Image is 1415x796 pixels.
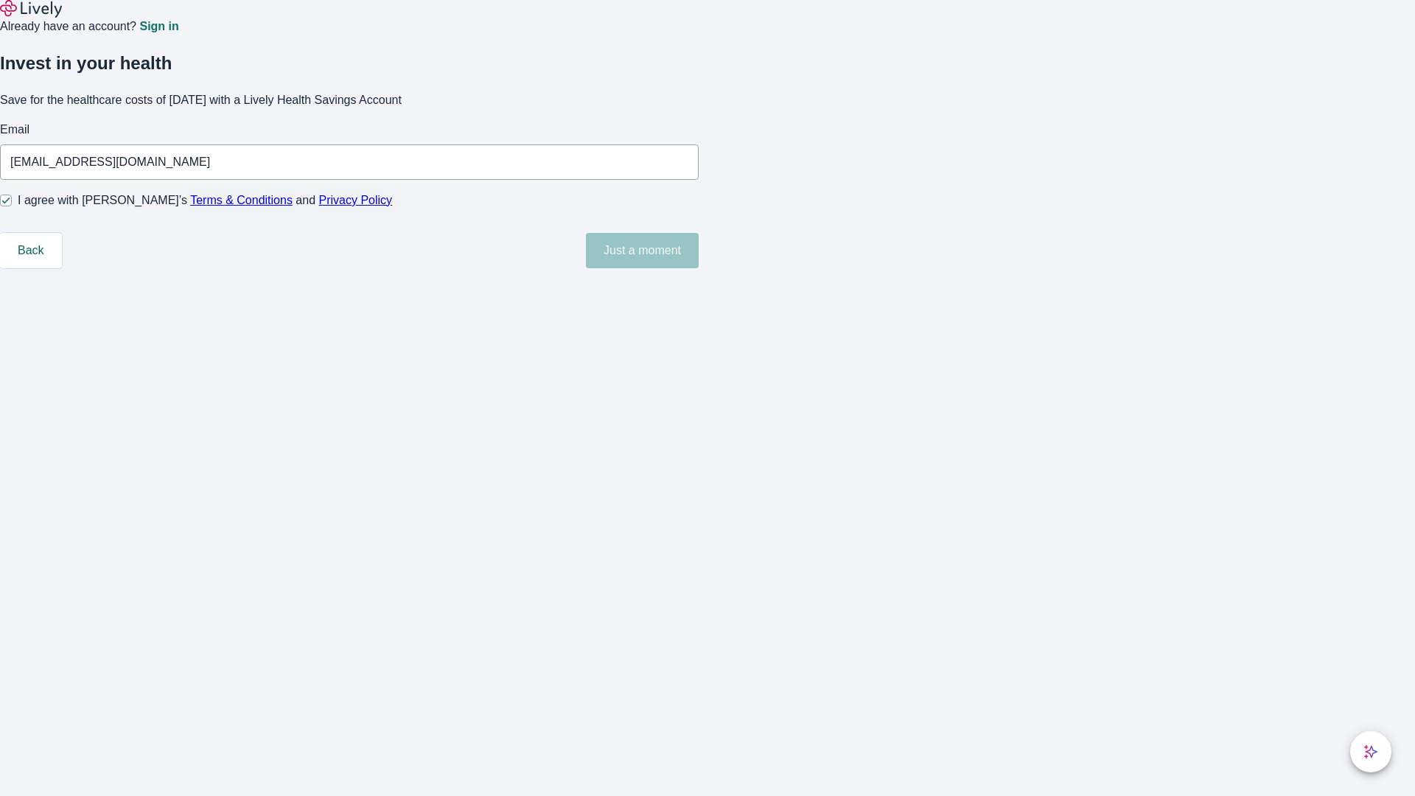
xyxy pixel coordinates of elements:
a: Terms & Conditions [190,194,293,206]
a: Privacy Policy [319,194,393,206]
button: chat [1350,731,1391,772]
svg: Lively AI Assistant [1363,744,1378,759]
a: Sign in [139,21,178,32]
span: I agree with [PERSON_NAME]’s and [18,192,392,209]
